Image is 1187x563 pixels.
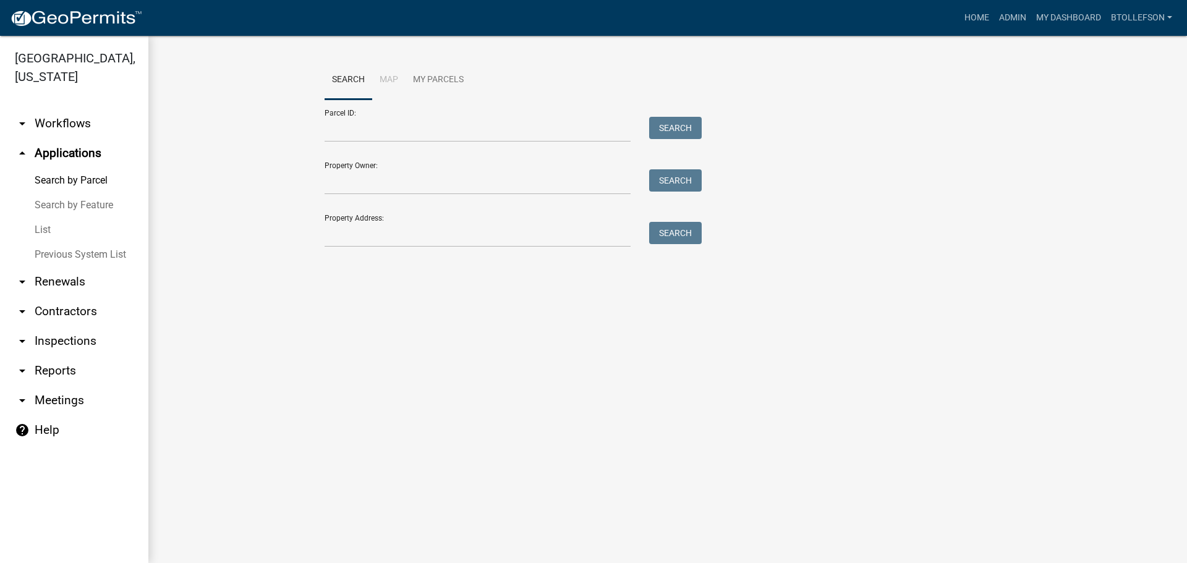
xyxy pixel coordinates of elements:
[406,61,471,100] a: My Parcels
[959,6,994,30] a: Home
[1031,6,1106,30] a: My Dashboard
[649,169,702,192] button: Search
[649,117,702,139] button: Search
[15,393,30,408] i: arrow_drop_down
[15,334,30,349] i: arrow_drop_down
[649,222,702,244] button: Search
[15,274,30,289] i: arrow_drop_down
[325,61,372,100] a: Search
[1106,6,1177,30] a: btollefson
[994,6,1031,30] a: Admin
[15,423,30,438] i: help
[15,304,30,319] i: arrow_drop_down
[15,116,30,131] i: arrow_drop_down
[15,146,30,161] i: arrow_drop_up
[15,363,30,378] i: arrow_drop_down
